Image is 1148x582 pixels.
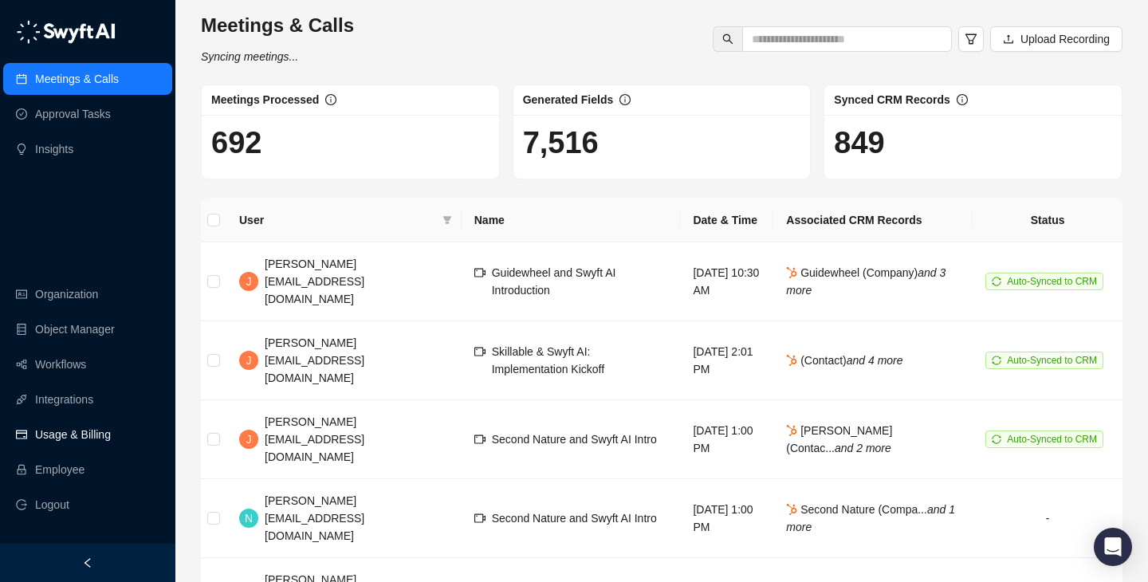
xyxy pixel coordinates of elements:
[35,348,86,380] a: Workflows
[492,266,616,297] span: Guidewheel and Swyft AI Introduction
[992,277,1001,286] span: sync
[1007,276,1097,287] span: Auto-Synced to CRM
[680,400,773,479] td: [DATE] 1:00 PM
[847,354,903,367] i: and 4 more
[965,33,977,45] span: filter
[439,208,455,232] span: filter
[35,98,111,130] a: Approval Tasks
[492,512,657,525] span: Second Nature and Swyft AI Intro
[246,352,252,369] span: J
[35,133,73,165] a: Insights
[1020,30,1110,48] span: Upload Recording
[1007,434,1097,445] span: Auto-Synced to CRM
[835,442,891,454] i: and 2 more
[474,346,486,357] span: video-camera
[201,50,298,63] i: Syncing meetings...
[973,479,1122,558] td: -
[619,94,631,105] span: info-circle
[973,199,1122,242] th: Status
[786,503,955,533] span: Second Nature (Compa...
[957,94,968,105] span: info-circle
[35,63,119,95] a: Meetings & Calls
[211,93,319,106] span: Meetings Processed
[35,313,115,345] a: Object Manager
[523,124,801,161] h1: 7,516
[245,509,253,527] span: N
[680,199,773,242] th: Date & Time
[239,211,436,229] span: User
[492,433,657,446] span: Second Nature and Swyft AI Intro
[786,503,955,533] i: and 1 more
[35,489,69,521] span: Logout
[35,419,111,450] a: Usage & Billing
[16,20,116,44] img: logo-05li4sbe.png
[523,93,614,106] span: Generated Fields
[992,356,1001,365] span: sync
[786,266,946,297] span: Guidewheel (Company)
[265,415,364,463] span: [PERSON_NAME][EMAIL_ADDRESS][DOMAIN_NAME]
[680,321,773,400] td: [DATE] 2:01 PM
[35,383,93,415] a: Integrations
[992,435,1001,444] span: sync
[834,124,1112,161] h1: 849
[442,215,452,225] span: filter
[474,434,486,445] span: video-camera
[201,13,354,38] h3: Meetings & Calls
[82,557,93,568] span: left
[16,499,27,510] span: logout
[211,124,489,161] h1: 692
[462,199,681,242] th: Name
[246,273,252,290] span: J
[680,479,773,558] td: [DATE] 1:00 PM
[474,267,486,278] span: video-camera
[325,94,336,105] span: info-circle
[1003,33,1014,45] span: upload
[246,431,252,448] span: J
[492,345,604,376] span: Skillable & Swyft AI: Implementation Kickoff
[786,424,892,454] span: [PERSON_NAME] (Contac...
[773,199,973,242] th: Associated CRM Records
[786,266,946,297] i: and 3 more
[1094,528,1132,566] div: Open Intercom Messenger
[834,93,949,106] span: Synced CRM Records
[786,354,902,367] span: (Contact)
[722,33,733,45] span: search
[990,26,1122,52] button: Upload Recording
[35,278,98,310] a: Organization
[265,494,364,542] span: [PERSON_NAME][EMAIL_ADDRESS][DOMAIN_NAME]
[474,513,486,524] span: video-camera
[1007,355,1097,366] span: Auto-Synced to CRM
[680,242,773,321] td: [DATE] 10:30 AM
[265,336,364,384] span: [PERSON_NAME][EMAIL_ADDRESS][DOMAIN_NAME]
[265,258,364,305] span: [PERSON_NAME][EMAIL_ADDRESS][DOMAIN_NAME]
[35,454,85,486] a: Employee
